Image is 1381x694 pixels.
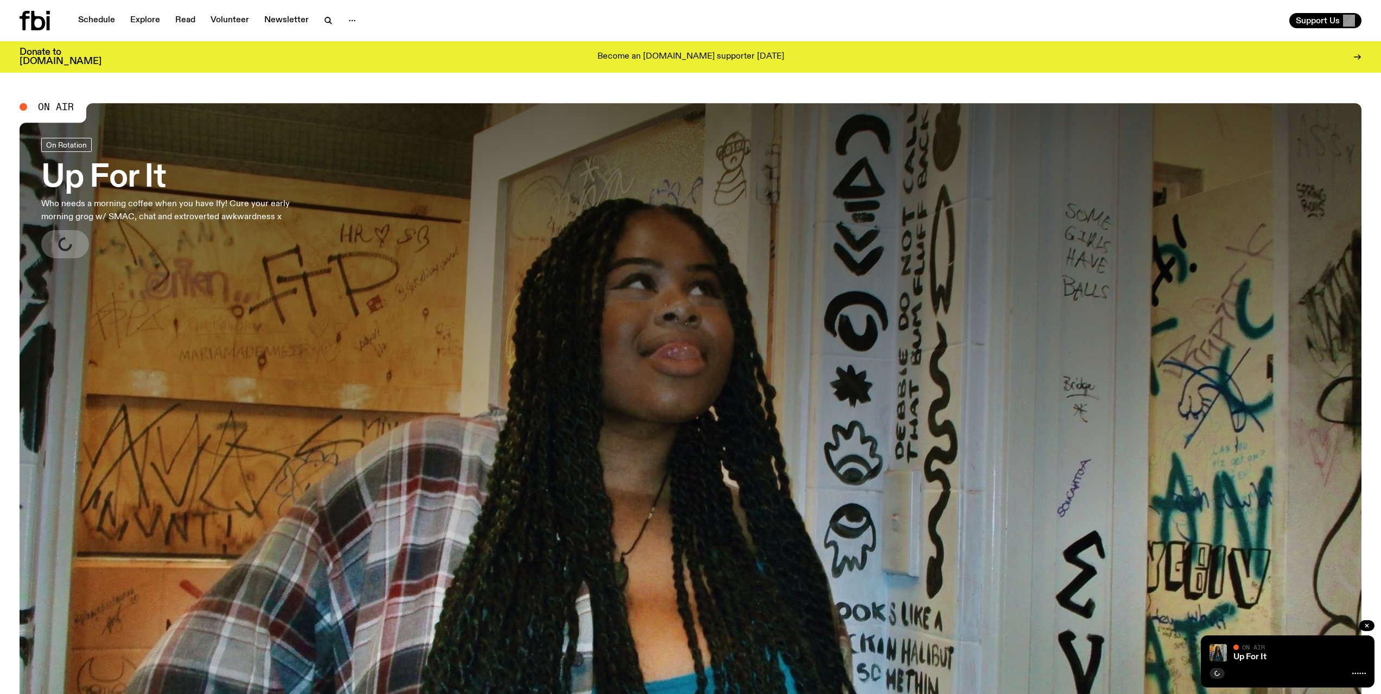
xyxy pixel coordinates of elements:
[46,141,87,149] span: On Rotation
[41,163,319,193] h3: Up For It
[38,102,74,112] span: On Air
[597,52,784,62] p: Become an [DOMAIN_NAME] supporter [DATE]
[1233,653,1267,661] a: Up For It
[124,13,167,28] a: Explore
[258,13,315,28] a: Newsletter
[1289,13,1361,28] button: Support Us
[204,13,256,28] a: Volunteer
[41,138,319,258] a: Up For ItWho needs a morning coffee when you have Ify! Cure your early morning grog w/ SMAC, chat...
[20,48,101,66] h3: Donate to [DOMAIN_NAME]
[169,13,202,28] a: Read
[1296,16,1340,26] span: Support Us
[1210,644,1227,661] img: Ify - a Brown Skin girl with black braided twists, looking up to the side with her tongue stickin...
[41,138,92,152] a: On Rotation
[72,13,122,28] a: Schedule
[1242,644,1265,651] span: On Air
[41,198,319,224] p: Who needs a morning coffee when you have Ify! Cure your early morning grog w/ SMAC, chat and extr...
